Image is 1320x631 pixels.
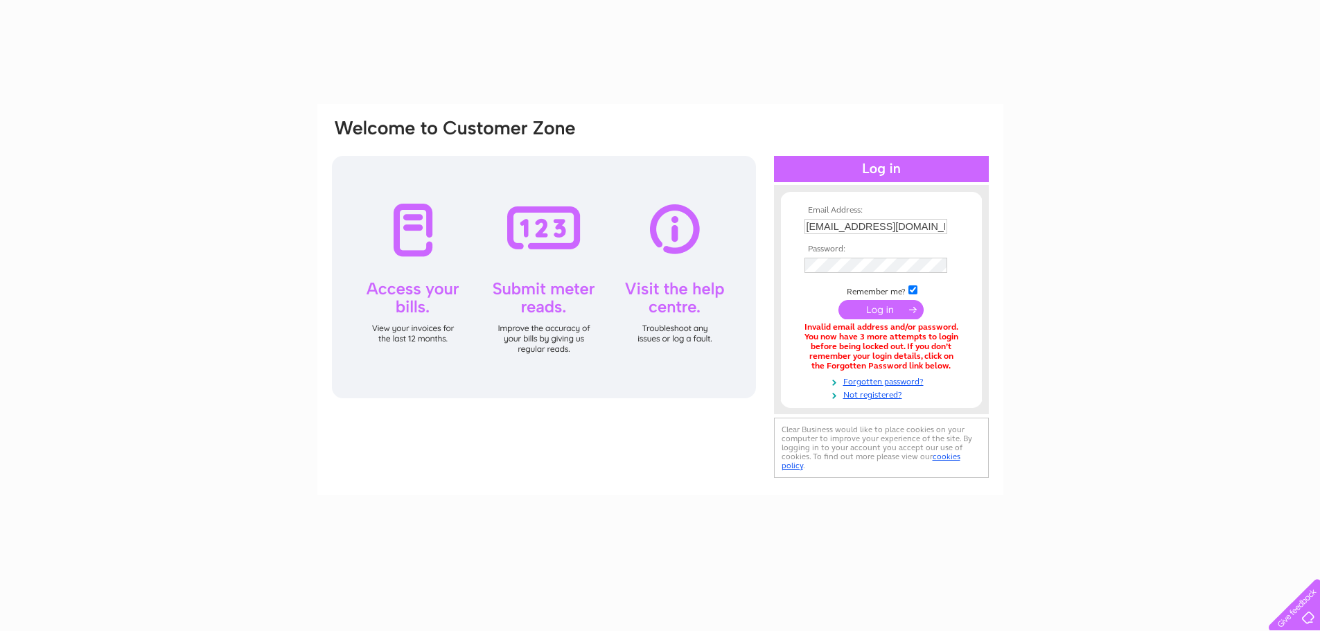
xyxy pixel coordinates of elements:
[804,374,962,387] a: Forgotten password?
[774,418,989,478] div: Clear Business would like to place cookies on your computer to improve your experience of the sit...
[801,206,962,215] th: Email Address:
[782,452,960,470] a: cookies policy
[801,245,962,254] th: Password:
[804,323,958,371] div: Invalid email address and/or password. You now have 3 more attempts to login before being locked ...
[804,387,962,400] a: Not registered?
[801,283,962,297] td: Remember me?
[838,300,924,319] input: Submit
